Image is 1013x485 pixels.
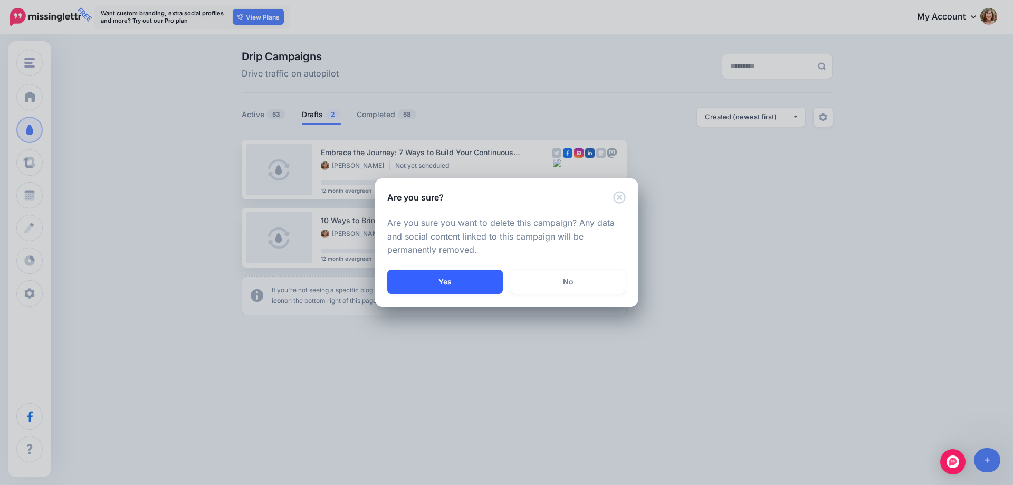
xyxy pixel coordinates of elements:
[613,191,626,204] button: Close
[387,270,503,294] button: Yes
[940,449,966,474] div: Open Intercom Messenger
[387,216,626,258] p: Are you sure you want to delete this campaign? Any data and social content linked to this campaig...
[387,191,444,204] h5: Are you sure?
[510,270,626,294] a: No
